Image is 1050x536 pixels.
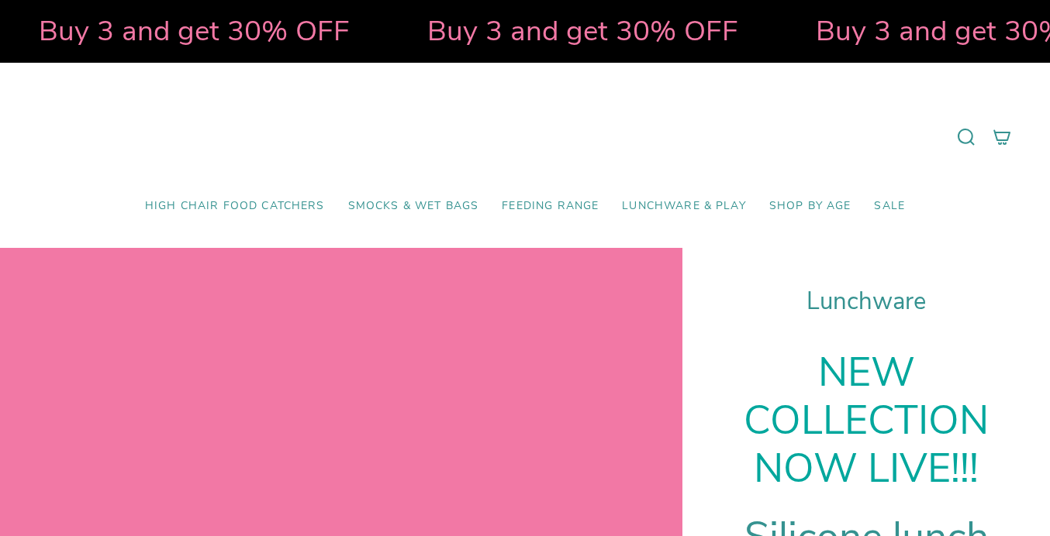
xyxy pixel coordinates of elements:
[769,200,851,213] span: Shop by Age
[862,188,917,225] a: SALE
[874,200,905,213] span: SALE
[610,188,757,225] a: Lunchware & Play
[502,200,599,213] span: Feeding Range
[133,188,337,225] a: High Chair Food Catchers
[622,200,745,213] span: Lunchware & Play
[145,200,325,213] span: High Chair Food Catchers
[421,12,732,50] strong: Buy 3 and get 30% OFF
[33,12,344,50] strong: Buy 3 and get 30% OFF
[490,188,610,225] a: Feeding Range
[721,287,1011,316] h1: Lunchware
[348,200,479,213] span: Smocks & Wet Bags
[337,188,491,225] a: Smocks & Wet Bags
[392,86,659,188] a: Mumma’s Little Helpers
[744,345,989,496] strong: NEW COLLECTION NOW LIVE!!!
[758,188,863,225] a: Shop by Age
